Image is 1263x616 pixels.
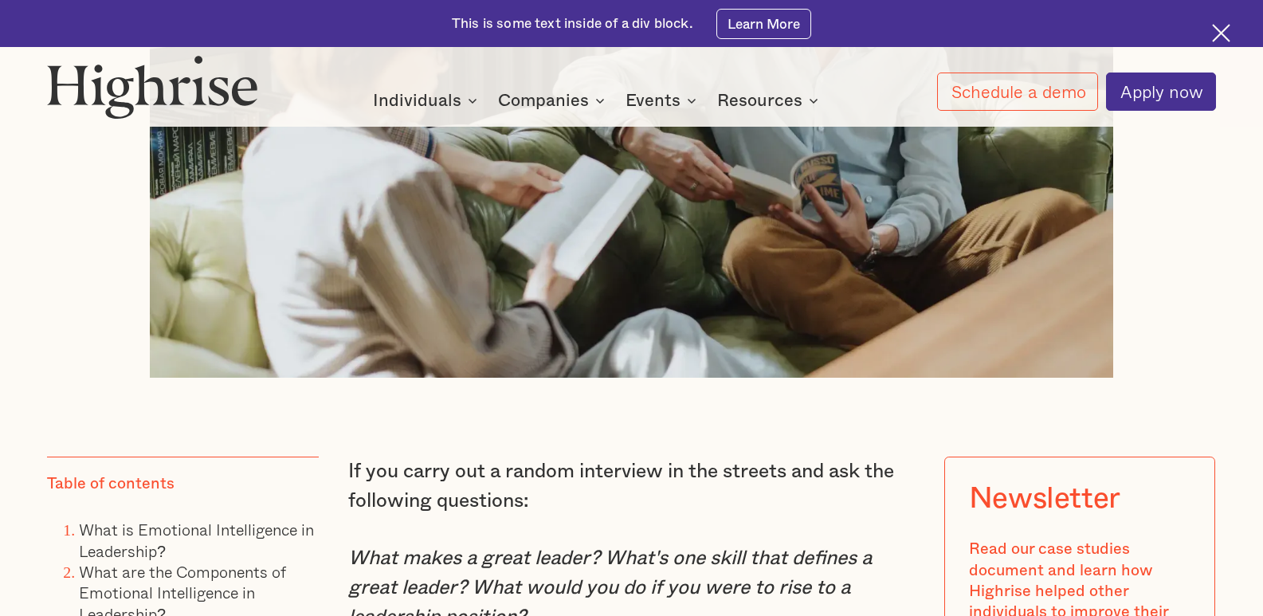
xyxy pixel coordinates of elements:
[626,91,681,110] div: Events
[626,91,701,110] div: Events
[937,73,1098,111] a: Schedule a demo
[348,457,916,516] p: If you carry out a random interview in the streets and ask the following questions:
[373,91,461,110] div: Individuals
[1106,73,1215,111] a: Apply now
[1212,24,1230,42] img: Cross icon
[716,9,811,39] a: Learn More
[498,91,589,110] div: Companies
[452,14,693,33] div: This is some text inside of a div block.
[373,91,482,110] div: Individuals
[47,473,175,494] div: Table of contents
[47,55,258,119] img: Highrise logo
[969,481,1120,516] div: Newsletter
[79,517,314,563] a: What is Emotional Intelligence in Leadership?
[717,91,823,110] div: Resources
[498,91,610,110] div: Companies
[717,91,802,110] div: Resources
